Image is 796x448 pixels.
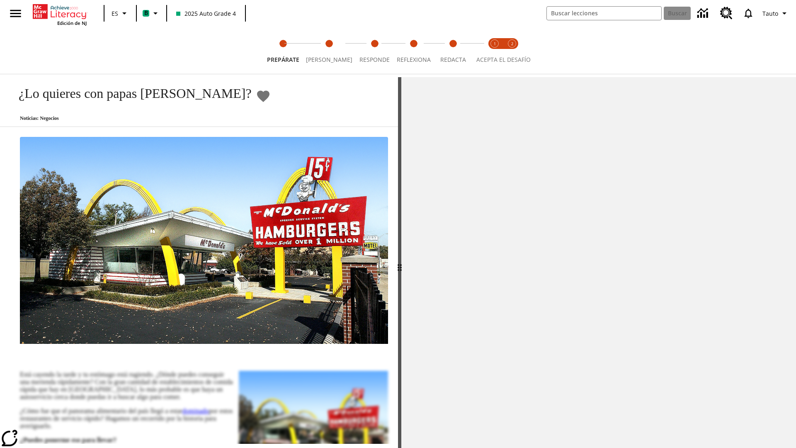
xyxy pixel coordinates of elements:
button: Reflexiona step 4 of 5 [390,28,437,74]
button: Redacta step 5 of 5 [431,28,475,74]
span: Reflexiona [397,56,431,63]
span: Edición de NJ [57,20,87,26]
img: Uno de los primeros locales de McDonald's, con el icónico letrero rojo y los arcos amarillos. [20,137,388,344]
span: Responde [359,56,390,63]
input: Buscar campo [547,7,661,20]
span: 2025 Auto Grade 4 [176,9,236,18]
button: Lenguaje: ES, Selecciona un idioma [107,6,133,21]
text: 2 [511,41,513,46]
p: Noticias: Negocios [10,115,271,122]
button: Prepárate step 1 of 5 [260,28,306,74]
button: Lee step 2 of 5 [299,28,359,74]
button: Acepta el desafío lee step 1 of 2 [483,28,507,74]
button: Acepta el desafío contesta step 2 of 2 [500,28,524,74]
button: Boost El color de la clase es verde menta. Cambiar el color de la clase. [139,6,164,21]
a: Centro de información [692,2,715,25]
span: [PERSON_NAME] [306,56,352,63]
span: B [144,8,148,18]
span: Tauto [762,9,778,18]
div: Portada [33,2,87,26]
button: Responde step 3 of 5 [352,28,397,74]
span: ES [112,9,118,18]
a: Centro de recursos, Se abrirá en una pestaña nueva. [715,2,738,24]
div: activity [401,77,796,448]
span: ACEPTA EL DESAFÍO [476,56,531,63]
span: Prepárate [267,56,299,63]
button: Perfil/Configuración [759,6,793,21]
text: 1 [494,41,496,46]
div: Pulsa la tecla de intro o la barra espaciadora y luego presiona las flechas de derecha e izquierd... [398,77,401,448]
a: Notificaciones [738,2,759,24]
button: Abrir el menú lateral [3,1,28,26]
button: Añadir a mis Favoritas - ¿Lo quieres con papas fritas? [256,89,271,103]
h1: ¿Lo quieres con papas [PERSON_NAME]? [10,86,252,101]
span: Redacta [440,56,466,63]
